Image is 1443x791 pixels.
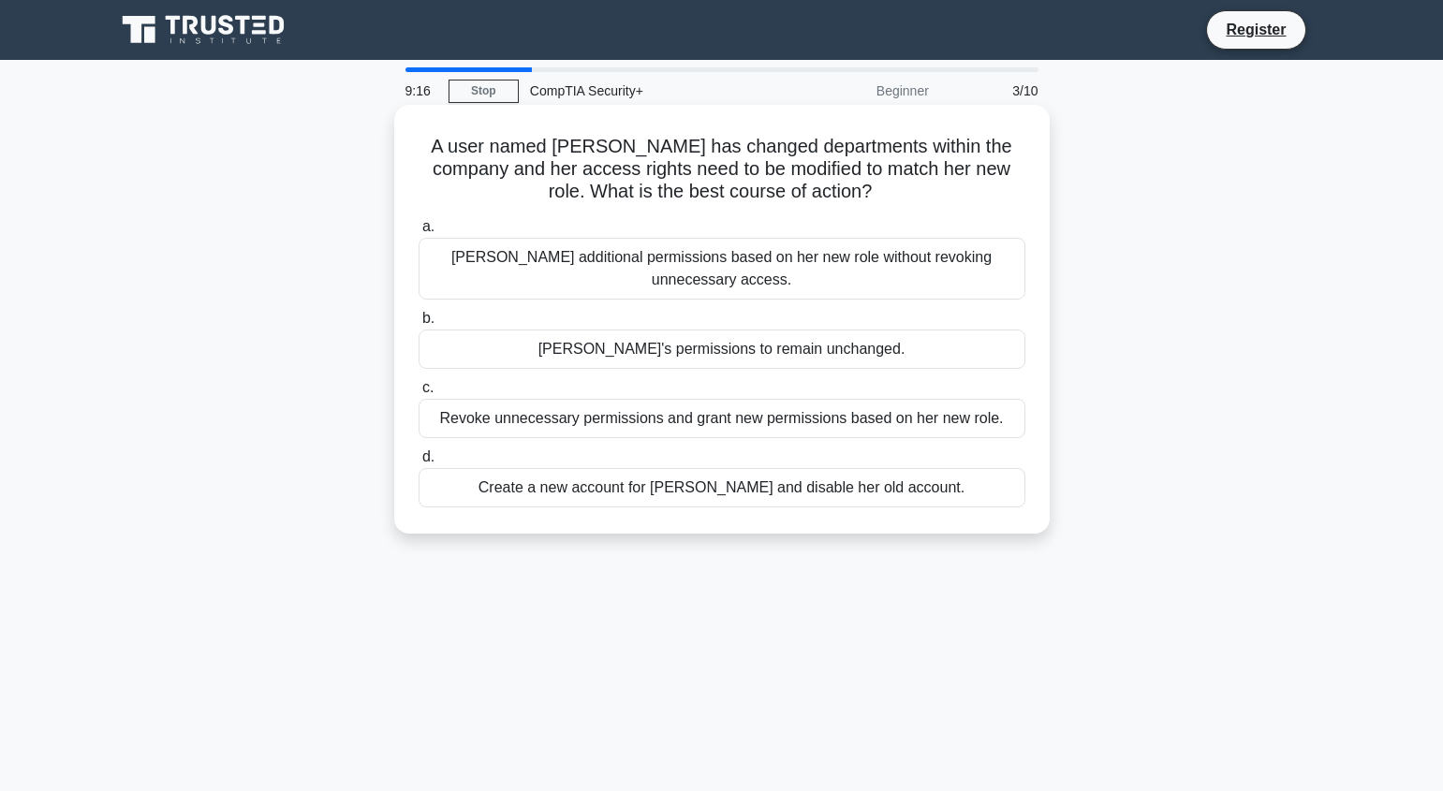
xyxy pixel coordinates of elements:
[419,330,1025,369] div: [PERSON_NAME]'s permissions to remain unchanged.
[449,80,519,103] a: Stop
[519,72,776,110] div: CompTIA Security+
[776,72,940,110] div: Beginner
[394,72,449,110] div: 9:16
[417,135,1027,204] h5: A user named [PERSON_NAME] has changed departments within the company and her access rights need ...
[422,218,434,234] span: a.
[422,448,434,464] span: d.
[422,379,434,395] span: c.
[419,399,1025,438] div: Revoke unnecessary permissions and grant new permissions based on her new role.
[419,468,1025,507] div: Create a new account for [PERSON_NAME] and disable her old account.
[1215,18,1297,41] a: Register
[940,72,1050,110] div: 3/10
[422,310,434,326] span: b.
[419,238,1025,300] div: [PERSON_NAME] additional permissions based on her new role without revoking unnecessary access.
